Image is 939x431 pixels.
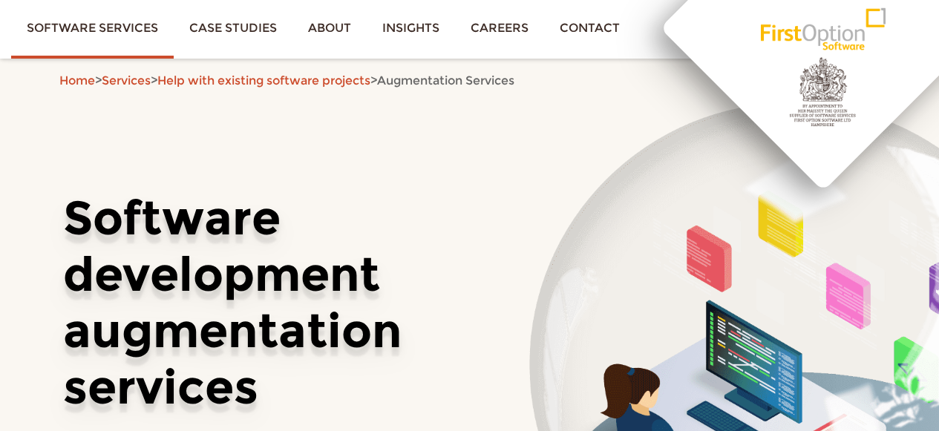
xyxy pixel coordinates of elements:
a: Services [102,73,151,88]
div: > > > [52,70,887,91]
span: Augmentation Services [377,73,514,88]
a: Home [59,73,95,88]
h1: Software development augmentation services [63,190,448,415]
a: Help with existing software projects [157,73,370,88]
